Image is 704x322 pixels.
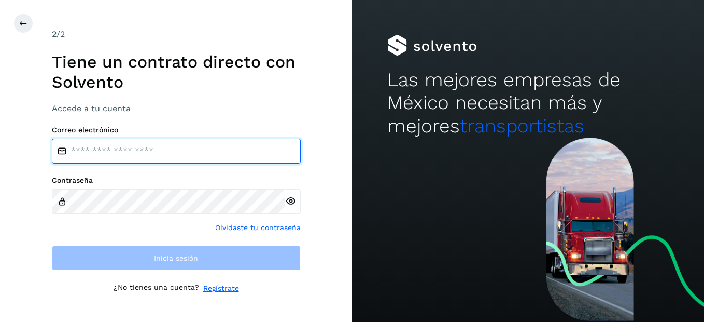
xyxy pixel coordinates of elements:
a: Olvidaste tu contraseña [215,222,301,233]
span: transportistas [460,115,584,137]
label: Correo electrónico [52,126,301,135]
button: Inicia sesión [52,246,301,271]
h3: Accede a tu cuenta [52,103,301,113]
div: /2 [52,28,301,41]
p: ¿No tienes una cuenta? [114,283,199,294]
a: Regístrate [203,283,239,294]
span: 2 [52,29,57,39]
h1: Tiene un contrato directo con Solvento [52,52,301,92]
h2: Las mejores empresas de México necesitan más y mejores [387,69,669,138]
label: Contraseña [52,176,301,185]
span: Inicia sesión [154,254,198,262]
